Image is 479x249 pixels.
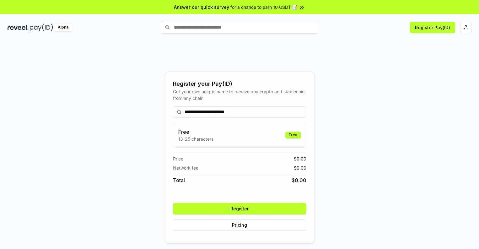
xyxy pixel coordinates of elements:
[294,155,306,162] span: $ 0.00
[173,165,198,171] span: Network fee
[173,88,306,101] div: Get your own unique name to receive any crypto and stablecoin, from any chain
[8,24,29,31] img: reveel_dark
[292,176,306,184] span: $ 0.00
[173,203,306,214] button: Register
[173,155,183,162] span: Price
[174,4,229,10] span: Answer our quick survey
[54,24,72,31] div: Alpha
[230,4,298,10] span: for a chance to earn 10 USDT 📝
[173,176,185,184] span: Total
[173,219,306,231] button: Pricing
[178,128,213,136] h3: Free
[30,24,53,31] img: pay_id
[410,22,455,33] button: Register Pay(ID)
[173,79,306,88] div: Register your Pay(ID)
[294,165,306,171] span: $ 0.00
[285,132,301,138] div: Free
[178,136,213,142] p: 13-25 characters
